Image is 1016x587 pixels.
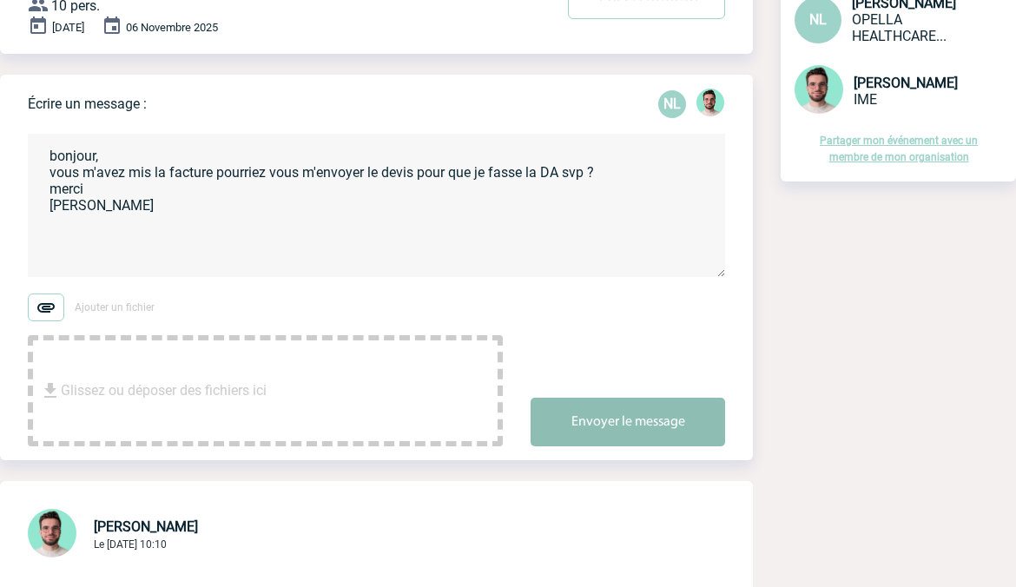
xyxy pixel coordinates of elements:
[126,21,218,34] span: 06 Novembre 2025
[820,135,978,163] a: Partager mon événement avec un membre de mon organisation
[531,398,725,446] button: Envoyer le message
[52,21,84,34] span: [DATE]
[852,11,947,44] span: OPELLA HEALTHCARE FRANCE SAS
[94,518,198,535] span: [PERSON_NAME]
[658,90,686,118] p: NL
[61,347,267,434] span: Glissez ou déposer des fichiers ici
[94,538,167,551] span: Le [DATE] 10:10
[658,90,686,118] div: Nadia LOUZANI
[696,89,724,116] img: 121547-2.png
[809,11,827,28] span: NL
[28,509,76,557] img: 121547-2.png
[75,301,155,313] span: Ajouter un fichier
[696,89,724,120] div: Benjamin ROLAND
[854,91,877,108] span: IME
[28,96,147,112] p: Écrire un message :
[40,380,61,401] img: file_download.svg
[854,75,958,91] span: [PERSON_NAME]
[795,65,843,114] img: 121547-2.png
